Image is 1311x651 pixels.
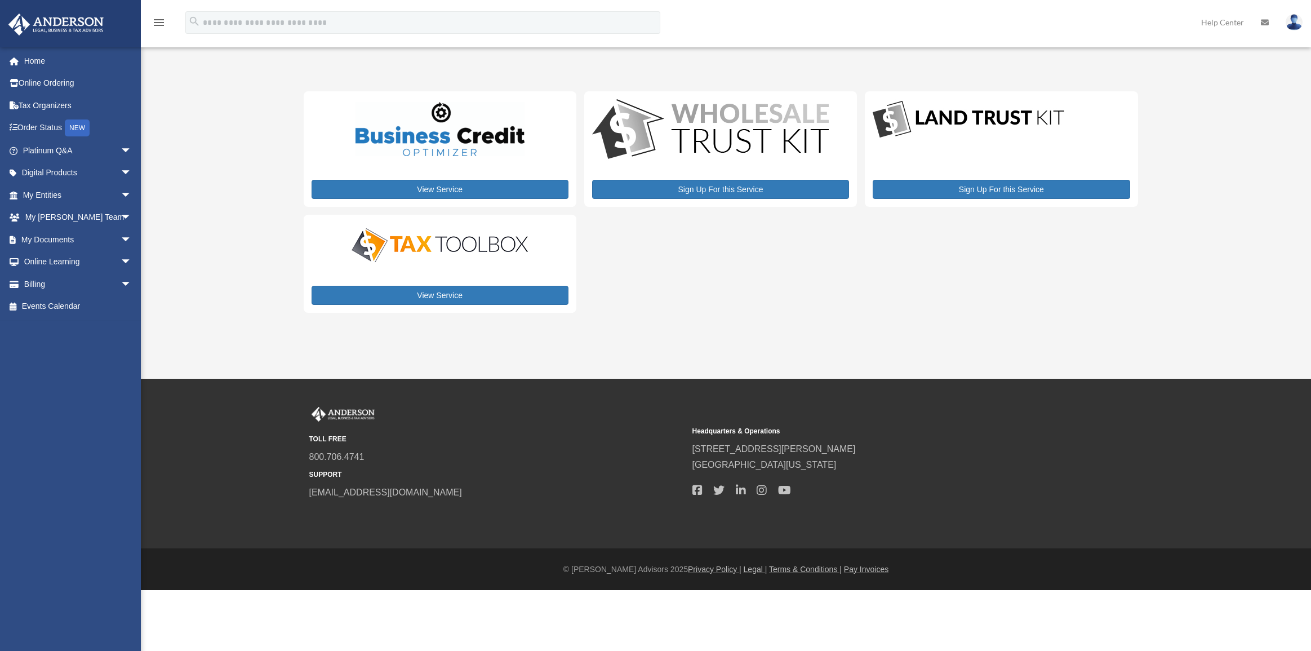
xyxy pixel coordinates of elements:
[309,433,685,445] small: TOLL FREE
[8,162,143,184] a: Digital Productsarrow_drop_down
[5,14,107,36] img: Anderson Advisors Platinum Portal
[1286,14,1303,30] img: User Pic
[152,20,166,29] a: menu
[312,180,568,199] a: View Service
[744,565,767,574] a: Legal |
[8,206,149,229] a: My [PERSON_NAME] Teamarrow_drop_down
[8,72,149,95] a: Online Ordering
[8,228,149,251] a: My Documentsarrow_drop_down
[8,273,149,295] a: Billingarrow_drop_down
[8,295,149,318] a: Events Calendar
[188,15,201,28] i: search
[121,206,143,229] span: arrow_drop_down
[692,426,1068,437] small: Headquarters & Operations
[309,407,377,422] img: Anderson Advisors Platinum Portal
[121,273,143,296] span: arrow_drop_down
[309,469,685,481] small: SUPPORT
[121,251,143,274] span: arrow_drop_down
[309,452,365,462] a: 800.706.4741
[692,444,856,454] a: [STREET_ADDRESS][PERSON_NAME]
[8,50,149,72] a: Home
[8,94,149,117] a: Tax Organizers
[141,563,1311,577] div: © [PERSON_NAME] Advisors 2025
[844,565,888,574] a: Pay Invoices
[873,180,1130,199] a: Sign Up For this Service
[688,565,741,574] a: Privacy Policy |
[152,16,166,29] i: menu
[8,117,149,140] a: Order StatusNEW
[121,184,143,207] span: arrow_drop_down
[8,184,149,206] a: My Entitiesarrow_drop_down
[309,488,462,497] a: [EMAIL_ADDRESS][DOMAIN_NAME]
[121,139,143,162] span: arrow_drop_down
[121,228,143,251] span: arrow_drop_down
[8,139,149,162] a: Platinum Q&Aarrow_drop_down
[8,251,149,273] a: Online Learningarrow_drop_down
[692,460,837,470] a: [GEOGRAPHIC_DATA][US_STATE]
[592,99,829,162] img: WS-Trust-Kit-lgo-1.jpg
[873,99,1064,140] img: LandTrust_lgo-1.jpg
[121,162,143,185] span: arrow_drop_down
[592,180,849,199] a: Sign Up For this Service
[312,286,568,305] a: View Service
[65,119,90,136] div: NEW
[769,565,842,574] a: Terms & Conditions |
